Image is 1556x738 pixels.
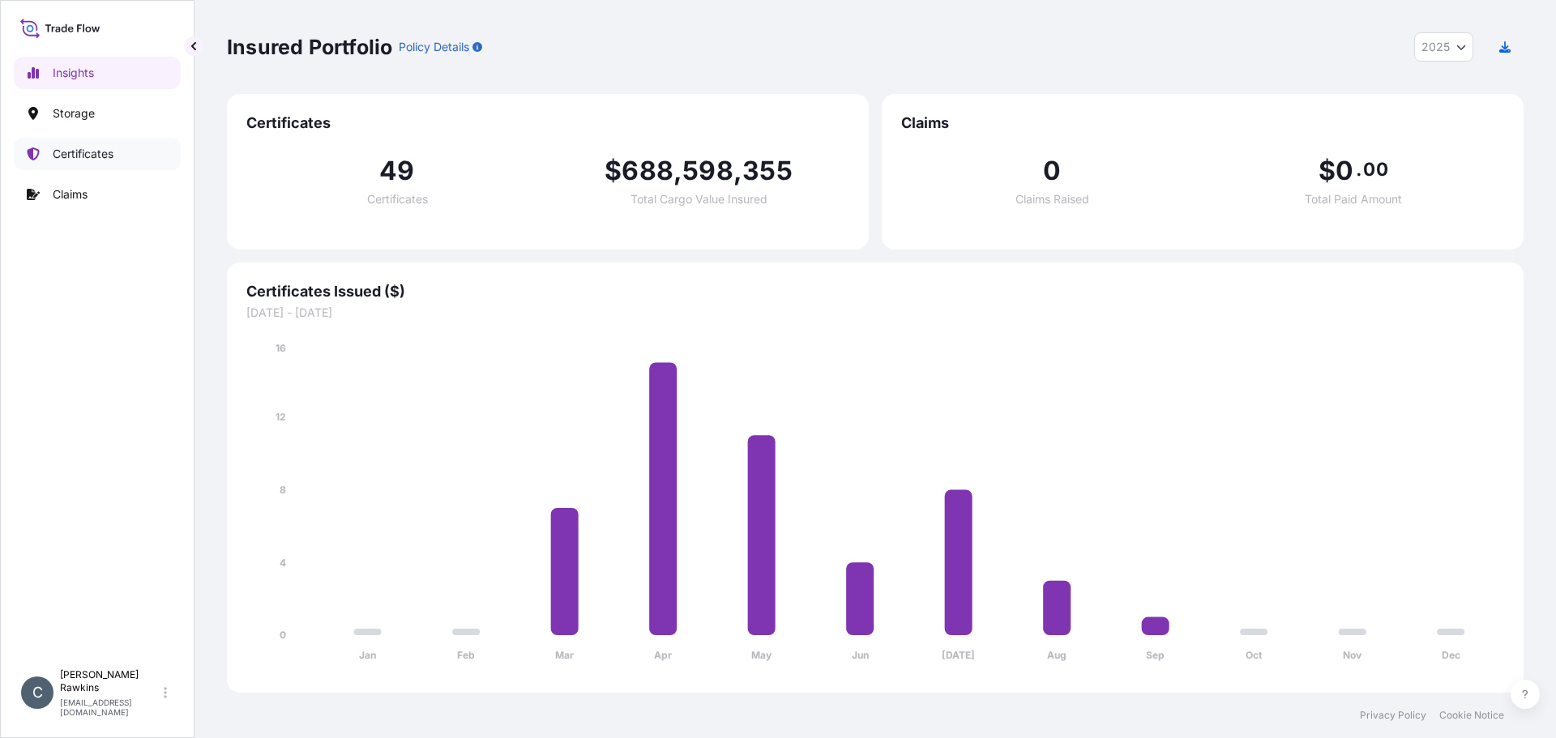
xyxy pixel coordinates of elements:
[60,668,160,694] p: [PERSON_NAME] Rawkins
[1146,649,1165,661] tspan: Sep
[246,305,1504,321] span: [DATE] - [DATE]
[1360,709,1426,722] a: Privacy Policy
[53,186,88,203] p: Claims
[751,649,772,661] tspan: May
[379,158,414,184] span: 49
[280,557,286,569] tspan: 4
[1305,194,1402,205] span: Total Paid Amount
[1246,649,1263,661] tspan: Oct
[852,649,869,661] tspan: Jun
[14,138,181,170] a: Certificates
[605,158,622,184] span: $
[246,282,1504,301] span: Certificates Issued ($)
[367,194,428,205] span: Certificates
[631,194,767,205] span: Total Cargo Value Insured
[673,158,682,184] span: ,
[555,649,574,661] tspan: Mar
[359,649,376,661] tspan: Jan
[1442,649,1460,661] tspan: Dec
[53,65,94,81] p: Insights
[733,158,742,184] span: ,
[1363,163,1387,176] span: 00
[227,34,392,60] p: Insured Portfolio
[1319,158,1336,184] span: $
[276,411,286,423] tspan: 12
[457,649,475,661] tspan: Feb
[53,146,113,162] p: Certificates
[1343,649,1362,661] tspan: Nov
[901,113,1504,133] span: Claims
[1047,649,1067,661] tspan: Aug
[53,105,95,122] p: Storage
[654,649,672,661] tspan: Apr
[276,342,286,354] tspan: 16
[14,97,181,130] a: Storage
[14,57,181,89] a: Insights
[1414,32,1473,62] button: Year Selector
[1439,709,1504,722] a: Cookie Notice
[246,113,849,133] span: Certificates
[399,39,469,55] p: Policy Details
[942,649,975,661] tspan: [DATE]
[280,484,286,496] tspan: 8
[280,629,286,641] tspan: 0
[622,158,673,184] span: 688
[1043,158,1061,184] span: 0
[32,685,43,701] span: C
[14,178,181,211] a: Claims
[682,158,733,184] span: 598
[1015,194,1089,205] span: Claims Raised
[1421,39,1450,55] span: 2025
[1356,163,1361,176] span: .
[60,697,160,717] p: [EMAIL_ADDRESS][DOMAIN_NAME]
[742,158,793,184] span: 355
[1336,158,1353,184] span: 0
